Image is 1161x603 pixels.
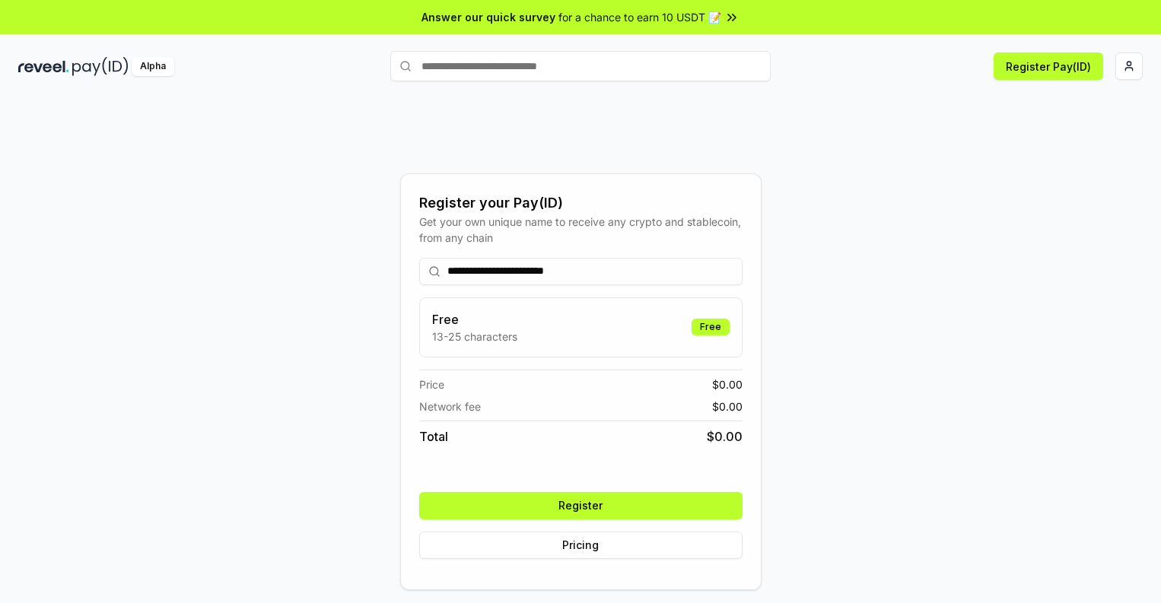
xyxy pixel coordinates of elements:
[432,310,517,328] h3: Free
[419,532,743,559] button: Pricing
[419,192,743,214] div: Register your Pay(ID)
[72,57,129,76] img: pay_id
[419,398,481,414] span: Network fee
[18,57,69,76] img: reveel_dark
[421,9,555,25] span: Answer our quick survey
[419,427,448,446] span: Total
[994,52,1103,80] button: Register Pay(ID)
[432,328,517,344] p: 13-25 characters
[419,492,743,519] button: Register
[419,376,444,392] span: Price
[692,319,730,335] div: Free
[712,376,743,392] span: $ 0.00
[132,57,174,76] div: Alpha
[712,398,743,414] span: $ 0.00
[558,9,721,25] span: for a chance to earn 10 USDT 📝
[707,427,743,446] span: $ 0.00
[419,214,743,246] div: Get your own unique name to receive any crypto and stablecoin, from any chain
